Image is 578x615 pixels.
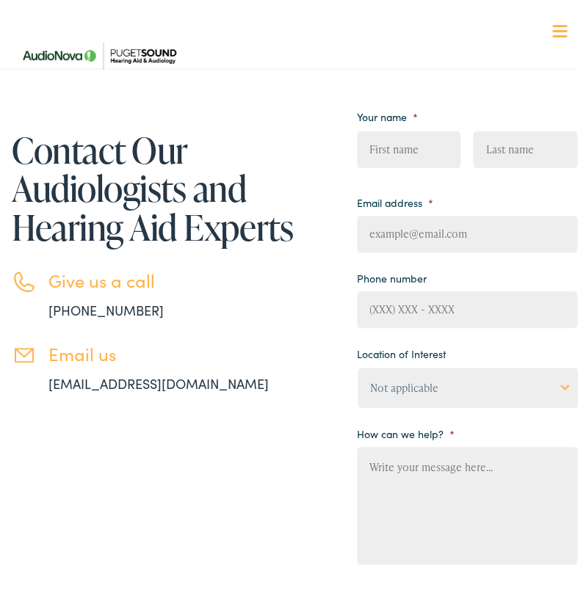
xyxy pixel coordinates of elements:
[23,59,577,104] a: What We Offer
[48,264,295,285] h3: Give us a call
[48,295,164,313] a: [PHONE_NUMBER]
[357,125,461,162] input: First name
[357,104,418,117] label: Your name
[357,210,577,247] input: example@email.com
[357,421,455,434] label: How can we help?
[48,368,269,387] a: [EMAIL_ADDRESS][DOMAIN_NAME]
[357,341,446,354] label: Location of Interest
[12,125,295,241] h1: Contact Our Audiologists and Hearing Aid Experts
[357,266,427,279] label: Phone number
[48,338,295,359] h3: Email us
[357,190,433,203] label: Email address
[357,285,577,322] input: (XXX) XXX - XXXX
[473,125,577,162] input: Last name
